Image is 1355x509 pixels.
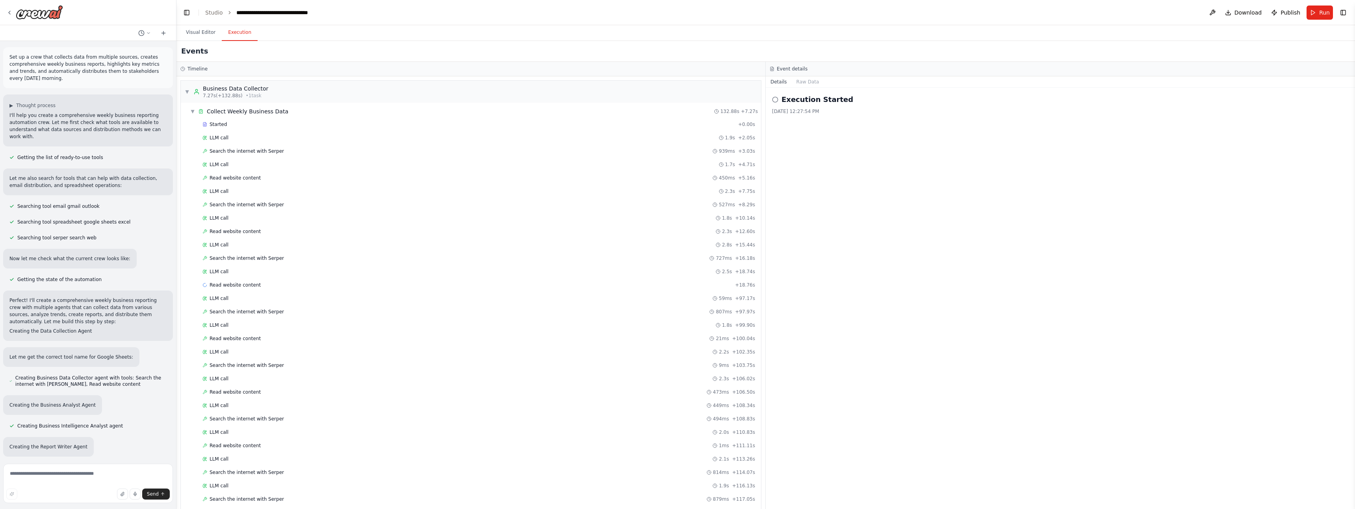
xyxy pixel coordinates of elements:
span: + 7.75s [738,188,755,194]
span: Getting the state of the automation [17,276,102,283]
span: LLM call [210,402,228,409]
span: 727ms [716,255,732,261]
span: 9ms [719,362,729,368]
div: [DATE] 12:27:54 PM [772,108,1349,115]
span: 2.8s [722,242,732,248]
span: + 106.50s [732,389,755,395]
span: + 5.16s [738,175,755,181]
span: ▶ [9,102,13,109]
span: 494ms [713,416,729,422]
span: LLM call [210,268,228,275]
button: Publish [1268,6,1303,20]
span: + 8.29s [738,202,755,208]
span: Read website content [210,282,261,288]
span: + 97.17s [735,295,755,302]
button: Upload files [117,489,128,500]
span: Creating Business Data Collector agent with tools: Search the internet with [PERSON_NAME], Read w... [15,375,167,387]
span: 2.2s [719,349,729,355]
span: LLM call [210,376,228,382]
button: Improve this prompt [6,489,17,500]
span: Search the internet with Serper [210,148,284,154]
span: + 108.83s [732,416,755,422]
span: LLM call [210,483,228,489]
span: 1.8s [722,322,732,328]
span: + 97.97s [735,309,755,315]
button: Raw Data [792,76,824,87]
span: Search the internet with Serper [210,416,284,422]
span: LLM call [210,349,228,355]
span: Getting the list of ready-to-use tools [17,154,103,161]
button: Run [1307,6,1333,20]
button: Hide left sidebar [181,7,192,18]
span: 2.3s [722,228,732,235]
span: 1.7s [725,161,735,168]
h3: Event details [777,66,807,72]
span: Started [210,121,227,128]
button: Click to speak your automation idea [130,489,141,500]
span: ▼ [190,108,195,115]
span: 2.5s [722,268,732,275]
span: LLM call [210,429,228,435]
button: ▶Thought process [9,102,56,109]
p: Perfect! I'll create a comprehensive weekly business reporting crew with multiple agents that can... [9,297,167,325]
span: Read website content [210,175,261,181]
span: Search the internet with Serper [210,202,284,208]
span: Search the internet with Serper [210,469,284,476]
nav: breadcrumb [205,9,308,17]
span: Creating Business Intelligence Analyst agent [17,423,123,429]
span: + 16.18s [735,255,755,261]
span: Read website content [210,228,261,235]
span: 1.9s [725,135,735,141]
span: 1.9s [719,483,729,489]
span: LLM call [210,135,228,141]
span: + 113.26s [732,456,755,462]
span: Read website content [210,389,261,395]
button: Switch to previous chat [135,28,154,38]
span: + 99.90s [735,322,755,328]
span: + 3.03s [738,148,755,154]
span: Search the internet with Serper [210,255,284,261]
span: 2.1s [719,456,729,462]
span: 21ms [716,335,729,342]
span: 1ms [719,442,729,449]
button: Visual Editor [180,24,222,41]
span: LLM call [210,242,228,248]
span: Read website content [210,335,261,342]
span: 527ms [719,202,735,208]
span: + 18.76s [735,282,755,288]
span: + 12.60s [735,228,755,235]
p: I'll help you create a comprehensive weekly business reporting automation crew. Let me first chec... [9,112,167,140]
span: + 114.07s [732,469,755,476]
h2: Events [181,46,208,57]
p: Now let me check what the current crew looks like: [9,255,130,262]
span: LLM call [210,456,228,462]
button: Execution [222,24,258,41]
span: Search the internet with Serper [210,496,284,502]
span: Searching tool spreadsheet google sheets excel [17,219,130,225]
a: Studio [205,9,223,16]
span: 2.3s [719,376,729,382]
span: LLM call [210,188,228,194]
span: + 0.00s [738,121,755,128]
span: Search the internet with Serper [210,362,284,368]
h3: Timeline [187,66,208,72]
span: + 103.75s [732,362,755,368]
span: 449ms [713,402,729,409]
span: + 102.35s [732,349,755,355]
span: Search the internet with Serper [210,309,284,315]
button: Details [766,76,792,87]
span: Collect Weekly Business Data [207,107,288,115]
span: LLM call [210,215,228,221]
span: + 108.34s [732,402,755,409]
span: 1.8s [722,215,732,221]
span: 59ms [719,295,732,302]
span: + 10.14s [735,215,755,221]
span: + 2.05s [738,135,755,141]
button: Send [142,489,170,500]
button: Download [1222,6,1265,20]
img: Logo [16,5,63,19]
span: 807ms [716,309,732,315]
span: Download [1234,9,1262,17]
h2: Creating the Business Analyst Agent [9,402,96,409]
span: 879ms [713,496,729,502]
